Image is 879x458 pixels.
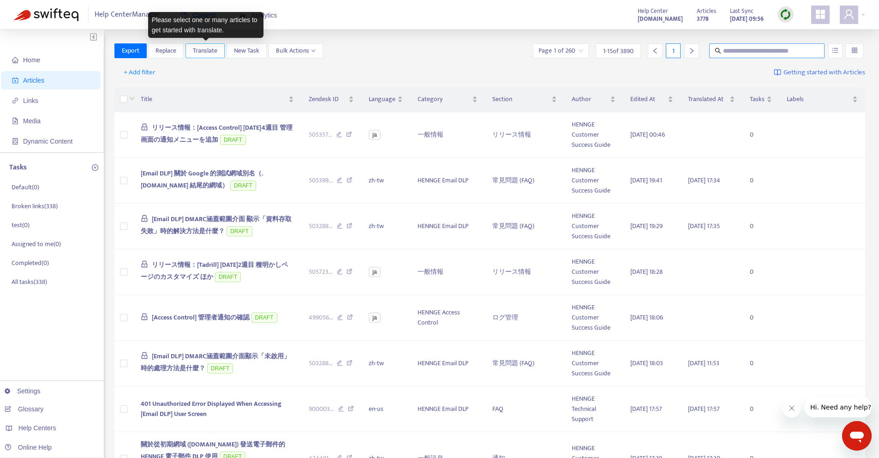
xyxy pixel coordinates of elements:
a: Online Help [5,444,52,451]
td: FAQ [485,386,564,432]
span: Content [181,12,215,19]
td: 0 [742,341,779,386]
span: Analytics [239,12,277,19]
span: New Task [234,46,259,56]
span: + Add filter [124,67,155,78]
span: Dynamic Content [23,138,72,145]
span: right [688,48,695,54]
span: [DATE] 17:57 [630,404,662,414]
span: plus-circle [92,164,98,171]
button: Export [114,43,147,58]
td: zh-tw [361,158,410,204]
span: Export [122,46,139,56]
span: Links [23,97,38,104]
img: sync.dc5367851b00ba804db3.png [780,9,791,20]
span: [DATE] 18:06 [630,312,663,323]
td: HENNGE Email DLP [410,204,485,249]
span: DRAFT [227,226,252,236]
span: [Email DLP] DMARC涵蓋範圍介面 顯示「資料存取失敗」時的解決方法是什麼？ [141,214,292,236]
span: 505357 ... [309,130,332,140]
span: lock [141,123,148,131]
span: Title [141,94,287,104]
img: Swifteq [14,8,78,21]
span: リリース情報：[Tadrill] [DATE]2週目 種明かしページのカスタマイズ ほか [141,259,288,282]
span: lock [141,215,148,222]
td: zh-tw [361,341,410,386]
td: 0 [742,249,779,295]
span: DRAFT [215,272,241,282]
span: [DATE] 17:34 [688,175,720,186]
span: 503288 ... [309,221,333,231]
td: HENNGE Customer Success Guide [564,112,623,158]
span: [DATE] 17:57 [688,404,720,414]
td: HENNGE Email DLP [410,341,485,386]
span: account-book [12,77,18,84]
span: file-image [12,118,18,124]
iframe: メッセージを閉じる [783,399,801,417]
th: Section [485,87,564,112]
span: Getting started with Articles [783,67,865,78]
span: Articles [23,77,44,84]
button: Replace [148,43,184,58]
td: HENNGE Access Control [410,295,485,341]
td: HENNGE Email DLP [410,386,485,432]
strong: [DATE] 09:56 [730,14,764,24]
span: [Email DLP] DMARC涵蓋範圍介面顯示「未啟用」時的處理方法是什麼？ [141,351,290,374]
span: link [12,97,18,104]
td: HENNGE Email DLP [410,158,485,204]
span: [DATE] 00:46 [630,129,665,140]
span: down [129,96,135,101]
span: Articles [697,6,716,16]
th: Language [361,87,410,112]
td: 0 [742,158,779,204]
button: Translate [185,43,225,58]
td: リリース情報 [485,249,564,295]
span: unordered-list [832,47,838,54]
span: リリース情報：[Access Control] [DATE]4週目 管理画面の通知メニューを追加 [141,122,293,145]
a: Glossary [5,405,43,413]
span: Zendesk ID [309,94,347,104]
span: [Email DLP] 關於 Google 的測試網域別名（.[DOMAIN_NAME] 結尾的網域） [141,168,263,191]
span: 505399 ... [309,175,333,186]
td: HENNGE Customer Success Guide [564,158,623,204]
span: Translated At [688,94,728,104]
div: 1 [666,43,681,58]
th: Labels [779,87,865,112]
span: user [843,9,855,20]
span: down [311,48,316,53]
span: [DATE] 11:53 [688,358,719,368]
span: [DATE] 18:28 [630,266,663,277]
span: Replace [155,46,176,56]
button: New Task [227,43,267,58]
span: Edited At [630,94,666,104]
td: zh-tw [361,204,410,249]
span: Language [369,94,395,104]
p: Assigned to me ( 0 ) [12,239,61,249]
td: HENNGE Customer Success Guide [564,341,623,386]
th: Edited At [623,87,681,112]
td: 一般情報 [410,249,485,295]
td: リリース情報 [485,112,564,158]
span: home [12,57,18,63]
span: Author [572,94,608,104]
span: [DATE] 17:35 [688,221,720,231]
span: Category [418,94,470,104]
span: search [715,48,721,54]
span: 499056 ... [309,313,333,323]
span: ja [369,130,380,140]
div: Please select one or many articles to get started with translate. [148,12,263,38]
td: en-us [361,386,410,432]
span: Bulk Actions [276,46,316,56]
td: HENNGE Customer Success Guide [564,204,623,249]
span: Last Sync [730,6,753,16]
span: ja [369,313,380,323]
span: [DATE] 18:03 [630,358,663,368]
span: 900003 ... [309,404,334,414]
iframe: 会社からのメッセージ [805,397,872,417]
td: 0 [742,386,779,432]
td: 常見問題 (FAQ) [485,341,564,386]
span: Home [23,56,40,64]
span: container [12,138,18,145]
td: 一般情報 [410,112,485,158]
